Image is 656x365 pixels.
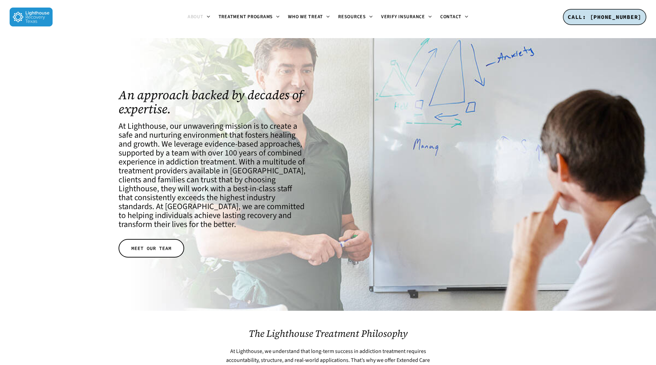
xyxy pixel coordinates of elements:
[219,13,273,20] span: Treatment Programs
[217,328,439,339] h2: The Lighthouse Treatment Philosophy
[288,13,323,20] span: Who We Treat
[131,245,171,252] span: MEET OUR TEAM
[119,122,307,229] h4: At Lighthouse, our unwavering mission is to create a safe and nurturing environment that fosters ...
[119,88,307,116] h1: An approach backed by decades of expertise.
[440,13,462,20] span: Contact
[284,14,334,20] a: Who We Treat
[568,13,642,20] span: CALL: [PHONE_NUMBER]
[381,13,425,20] span: Verify Insurance
[338,13,366,20] span: Resources
[188,13,203,20] span: About
[436,14,472,20] a: Contact
[184,14,214,20] a: About
[10,8,53,26] img: Lighthouse Recovery Texas
[334,14,377,20] a: Resources
[377,14,436,20] a: Verify Insurance
[119,239,184,258] a: MEET OUR TEAM
[214,14,284,20] a: Treatment Programs
[563,9,646,25] a: CALL: [PHONE_NUMBER]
